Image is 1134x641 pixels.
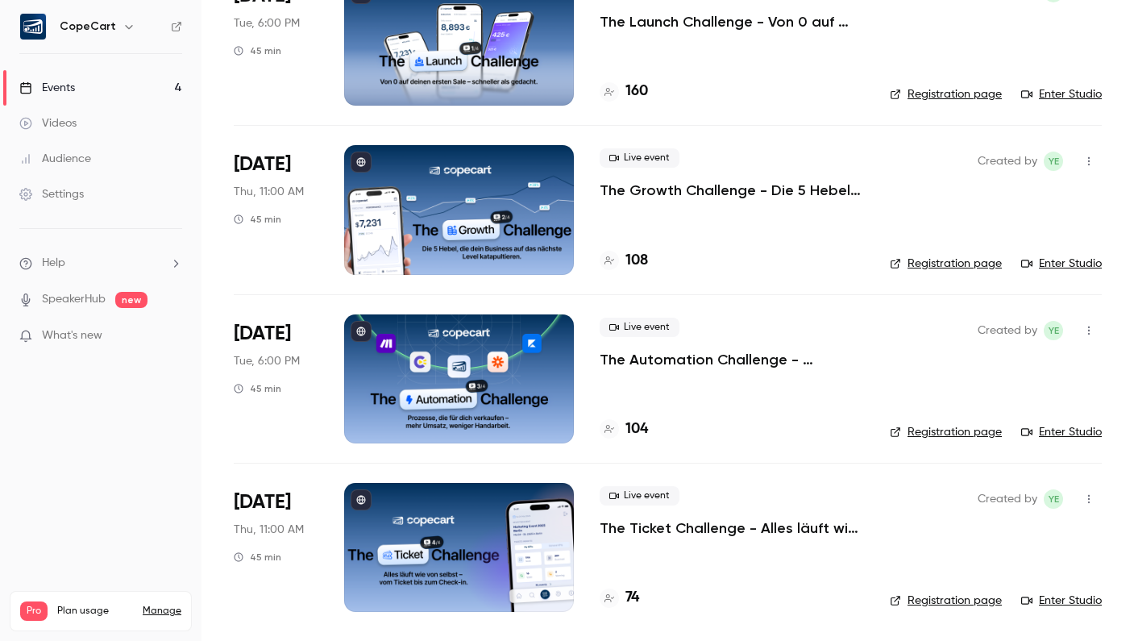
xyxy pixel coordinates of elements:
[234,152,291,177] span: [DATE]
[19,151,91,167] div: Audience
[60,19,116,35] h6: CopeCart
[163,329,182,343] iframe: Noticeable Trigger
[625,81,648,102] h4: 160
[1049,152,1059,171] span: YE
[625,250,648,272] h4: 108
[234,145,318,274] div: Oct 2 Thu, 11:00 AM (Europe/Berlin)
[890,424,1002,440] a: Registration page
[1044,489,1063,509] span: Yasamin Esfahani
[143,605,181,618] a: Manage
[234,382,281,395] div: 45 min
[42,327,102,344] span: What's new
[42,291,106,308] a: SpeakerHub
[978,321,1037,340] span: Created by
[19,186,84,202] div: Settings
[1021,86,1102,102] a: Enter Studio
[600,486,679,506] span: Live event
[600,250,648,272] a: 108
[600,518,864,538] a: The Ticket Challenge - Alles läuft wie von selbst – vom Ticket bis zum Check-in
[600,148,679,168] span: Live event
[1044,152,1063,171] span: Yasamin Esfahani
[600,418,648,440] a: 104
[234,184,304,200] span: Thu, 11:00 AM
[600,81,648,102] a: 160
[600,350,864,369] a: The Automation Challenge - Prozesse, die für dich verkaufen – mehr Umsatz, weniger Handarbeit
[234,551,281,564] div: 45 min
[234,489,291,515] span: [DATE]
[1049,489,1059,509] span: YE
[20,601,48,621] span: Pro
[890,256,1002,272] a: Registration page
[234,213,281,226] div: 45 min
[1044,321,1063,340] span: Yasamin Esfahani
[625,587,639,609] h4: 74
[234,321,291,347] span: [DATE]
[1021,593,1102,609] a: Enter Studio
[42,255,65,272] span: Help
[890,86,1002,102] a: Registration page
[600,12,864,31] a: The Launch Challenge - Von 0 auf deinen ersten Sale – schneller als gedacht
[978,489,1037,509] span: Created by
[1021,256,1102,272] a: Enter Studio
[20,14,46,40] img: CopeCart
[234,483,318,612] div: Oct 9 Thu, 11:00 AM (Europe/Berlin)
[234,314,318,443] div: Oct 7 Tue, 6:00 PM (Europe/Berlin)
[600,318,679,337] span: Live event
[19,255,182,272] li: help-dropdown-opener
[625,418,648,440] h4: 104
[19,115,77,131] div: Videos
[600,181,864,200] a: The Growth Challenge - Die 5 Hebel, die dein Business auf das nächste Level katapultieren
[890,593,1002,609] a: Registration page
[600,587,639,609] a: 74
[234,44,281,57] div: 45 min
[115,292,147,308] span: new
[234,522,304,538] span: Thu, 11:00 AM
[978,152,1037,171] span: Created by
[57,605,133,618] span: Plan usage
[234,15,300,31] span: Tue, 6:00 PM
[1049,321,1059,340] span: YE
[1021,424,1102,440] a: Enter Studio
[19,80,75,96] div: Events
[234,353,300,369] span: Tue, 6:00 PM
